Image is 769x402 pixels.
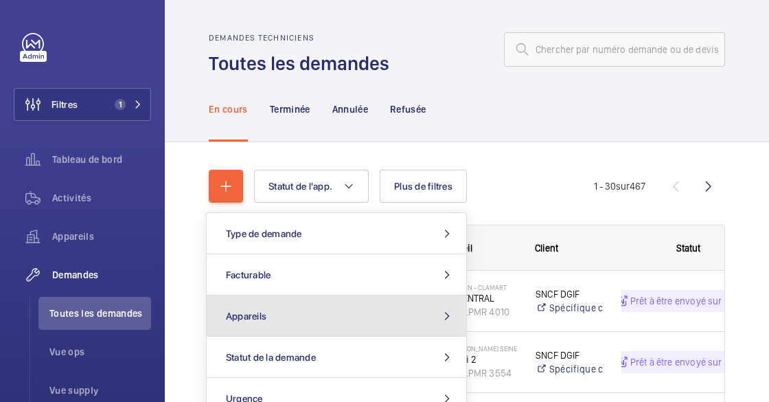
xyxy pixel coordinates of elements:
[630,355,760,369] p: Prêt à être envoyé sur Netsuite
[49,345,151,359] span: Vue ops
[616,181,630,192] span: sur
[207,254,466,295] button: Facturable
[394,181,452,192] span: Plus de filtres
[449,344,518,353] p: [PERSON_NAME] SEINE
[630,294,760,308] p: Prêt à être envoyé sur Netsuite
[535,243,558,254] span: Client
[536,362,604,376] a: Spécifique client
[52,268,151,282] span: Demandes
[332,102,368,116] p: Annulée
[536,287,604,301] p: SNCF DGIF
[226,352,316,363] span: Statut de la demande
[536,301,604,315] a: Spécifique client
[51,98,78,111] span: Filtres
[49,306,151,320] span: Toutes les demandes
[52,191,151,205] span: Activités
[52,153,151,166] span: Tableau de bord
[49,383,151,397] span: Vue supply
[594,181,645,191] span: 1 - 30 467
[449,305,518,319] p: ASC.PMR 4010
[380,170,467,203] button: Plus de filtres
[209,33,398,43] h2: Demandes techniciens
[270,102,310,116] p: Terminée
[390,102,426,116] p: Refusée
[504,32,725,67] input: Chercher par numéro demande ou de devis
[449,283,518,291] p: Ligne N - CLAMART
[226,269,271,280] span: Facturable
[226,228,302,239] span: Type de demande
[254,170,369,203] button: Statut de l'app.
[268,181,332,192] span: Statut de l'app.
[536,348,604,362] p: SNCF DGIF
[209,51,398,76] h1: Toutes les demandes
[449,366,518,380] p: ASC.PMR 3554
[115,99,126,110] span: 1
[209,102,248,116] p: En cours
[226,311,266,322] span: Appareils
[449,291,518,305] p: Q.CENTRAL
[449,353,518,366] p: Quai 2
[207,213,466,254] button: Type de demande
[52,230,151,243] span: Appareils
[14,88,151,121] button: Filtres1
[207,337,466,378] button: Statut de la demande
[676,243,700,254] span: Statut
[207,295,466,337] button: Appareils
